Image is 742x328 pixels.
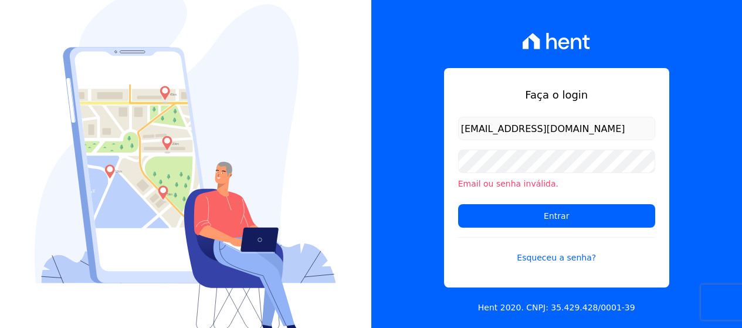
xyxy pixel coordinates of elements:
[458,204,655,228] input: Entrar
[458,117,655,140] input: Email
[478,302,635,314] p: Hent 2020. CNPJ: 35.429.428/0001-39
[458,237,655,264] a: Esqueceu a senha?
[458,178,655,190] li: Email ou senha inválida.
[458,87,655,103] h1: Faça o login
